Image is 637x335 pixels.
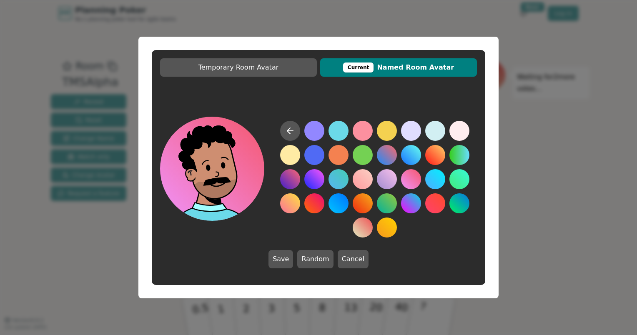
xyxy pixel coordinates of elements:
div: This avatar will be displayed in dedicated rooms [343,62,374,72]
span: Temporary Room Avatar [164,62,313,72]
button: Temporary Room Avatar [160,58,317,77]
button: CurrentNamed Room Avatar [320,58,477,77]
button: Cancel [338,250,369,268]
span: Named Room Avatar [324,62,473,72]
button: Random [297,250,333,268]
button: Save [268,250,293,268]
